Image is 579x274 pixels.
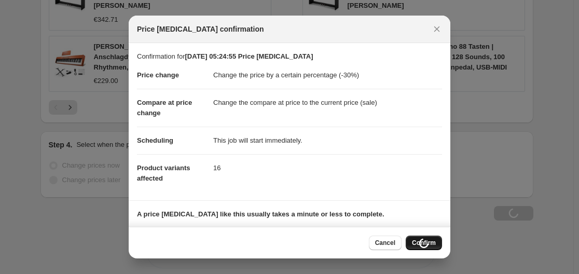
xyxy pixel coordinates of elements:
[137,136,173,144] span: Scheduling
[137,24,264,34] span: Price [MEDICAL_DATA] confirmation
[375,239,395,247] span: Cancel
[213,89,442,116] dd: Change the compare at price to the current price (sale)
[369,236,402,250] button: Cancel
[137,51,442,62] p: Confirmation for
[213,62,442,89] dd: Change the price by a certain percentage (-30%)
[185,52,313,60] b: [DATE] 05:24:55 Price [MEDICAL_DATA]
[213,154,442,182] dd: 16
[430,22,444,36] button: Close
[137,210,384,218] b: A price [MEDICAL_DATA] like this usually takes a minute or less to complete.
[137,71,179,79] span: Price change
[137,99,192,117] span: Compare at price change
[137,164,190,182] span: Product variants affected
[213,127,442,154] dd: This job will start immediately.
